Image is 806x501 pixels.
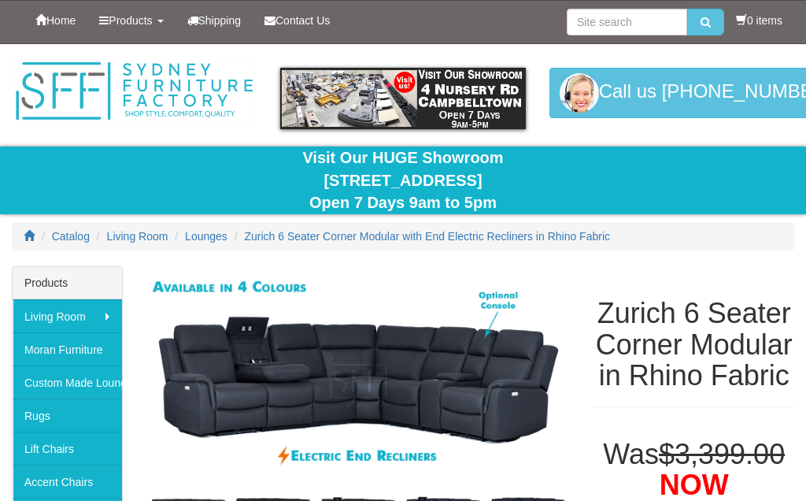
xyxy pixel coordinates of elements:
[594,298,794,392] h1: Zurich 6 Seater Corner Modular in Rhino Fabric
[198,14,242,27] span: Shipping
[13,366,122,399] a: Custom Made Lounges
[46,14,76,27] span: Home
[13,267,122,299] div: Products
[280,68,525,129] img: showroom.gif
[87,1,175,40] a: Products
[659,438,785,470] del: $3,399.00
[245,230,611,243] a: Zurich 6 Seater Corner Modular with End Electric Recliners in Rhino Fabric
[13,465,122,498] a: Accent Chairs
[567,9,687,35] input: Site search
[13,432,122,465] a: Lift Chairs
[736,13,782,28] li: 0 items
[52,230,90,243] a: Catalog
[13,399,122,432] a: Rugs
[176,1,253,40] a: Shipping
[12,60,257,123] img: Sydney Furniture Factory
[253,1,342,40] a: Contact Us
[12,147,794,214] div: Visit Our HUGE Showroom [STREET_ADDRESS] Open 7 Days 9am to 5pm
[24,1,87,40] a: Home
[13,332,122,366] a: Moran Furniture
[275,14,330,27] span: Contact Us
[109,14,152,27] span: Products
[13,299,122,332] a: Living Room
[107,230,168,243] a: Living Room
[185,230,227,243] a: Lounges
